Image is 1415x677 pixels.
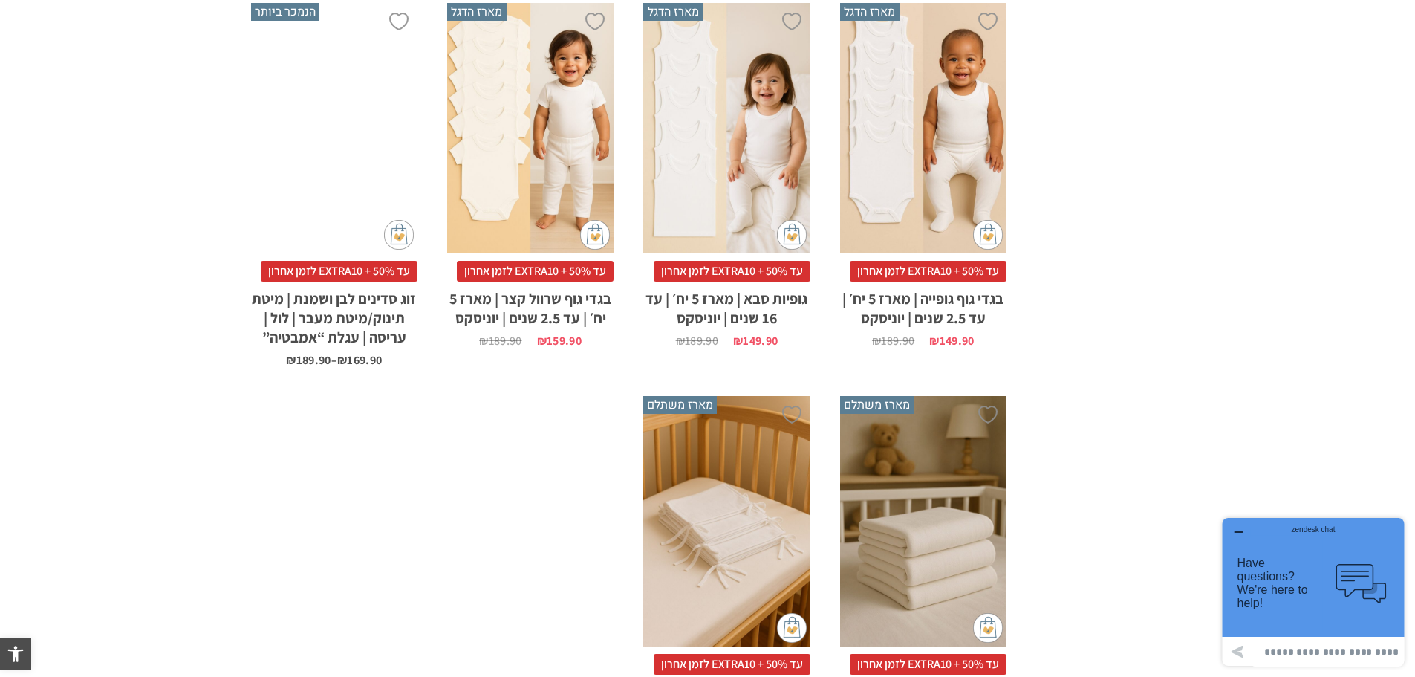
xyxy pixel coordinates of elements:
[929,333,939,349] span: ₪
[676,333,685,349] span: ₪
[479,333,521,349] bdi: 189.90
[840,396,914,414] span: מארז משתלם
[643,3,703,21] span: מארז הדגל
[676,333,718,349] bdi: 189.90
[643,3,810,347] a: מארז הדגל גופיות סבא | מארז 5 יח׳ | עד 16 שנים | יוניסקס עד 50% + EXTRA10 לזמן אחרוןגופיות סבא | ...
[580,220,610,250] img: cat-mini-atc.png
[457,261,614,282] span: עד 50% + EXTRA10 לזמן אחרון
[251,282,417,347] h2: זוג סדינים לבן ושמנת | מיטת תינוק/מיטת מעבר | לול | עריסה | עגלת “אמבטיה”
[654,654,810,675] span: עד 50% + EXTRA10 לזמן אחרון
[973,220,1003,250] img: cat-mini-atc.png
[850,261,1006,282] span: עד 50% + EXTRA10 לזמן אחרון
[929,333,974,349] bdi: 149.90
[840,3,1006,347] a: מארז הדגל בגדי גוף גופייה | מארז 5 יח׳ | עד 2.5 שנים | יוניסקס עד 50% + EXTRA10 לזמן אחרוןבגדי גו...
[777,220,807,250] img: cat-mini-atc.png
[872,333,914,349] bdi: 189.90
[537,333,582,349] bdi: 159.90
[850,654,1006,675] span: עד 50% + EXTRA10 לזמן אחרון
[286,352,296,368] span: ₪
[840,282,1006,328] h2: בגדי גוף גופייה | מארז 5 יח׳ | עד 2.5 שנים | יוניסקס
[447,3,614,347] a: מארז הדגל בגדי גוף שרוול קצר | מארז 5 יח׳ | עד 2.5 שנים | יוניסקס עד 50% + EXTRA10 לזמן אחרוןבגדי...
[733,333,778,349] bdi: 149.90
[447,282,614,328] h2: בגדי גוף שרוול קצר | מארז 5 יח׳ | עד 2.5 שנים | יוניסקס
[840,3,900,21] span: מארז הדגל
[1217,512,1410,672] iframe: פותח יישומון שאפשר לשוחח בו בצ'אט עם אחד הנציגים שלנו
[251,3,319,21] span: הנמכר ביותר
[479,333,488,349] span: ₪
[337,352,347,368] span: ₪
[654,261,810,282] span: עד 50% + EXTRA10 לזמן אחרון
[337,352,382,368] bdi: 169.90
[733,333,743,349] span: ₪
[286,352,331,368] bdi: 189.90
[251,3,417,366] a: הנמכר ביותר זוג סדינים לבן ושמנת | מיטת תינוק/מיטת מעבר | לול | עריסה | עגלת "אמבטיה" עד 50% + EX...
[777,613,807,643] img: cat-mini-atc.png
[537,333,547,349] span: ₪
[251,347,417,366] span: –
[384,220,414,250] img: cat-mini-atc.png
[872,333,881,349] span: ₪
[447,3,507,21] span: מארז הדגל
[261,261,417,282] span: עד 50% + EXTRA10 לזמן אחרון
[643,282,810,328] h2: גופיות סבא | מארז 5 יח׳ | עד 16 שנים | יוניסקס
[643,396,717,414] span: מארז משתלם
[973,613,1003,643] img: cat-mini-atc.png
